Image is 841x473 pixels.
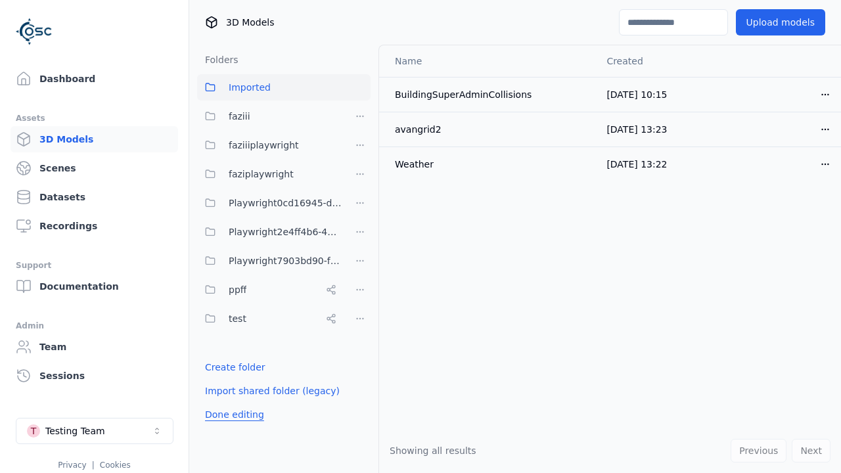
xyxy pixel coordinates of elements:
[197,74,371,101] button: Imported
[197,132,342,158] button: faziiiplaywright
[229,253,342,269] span: Playwright7903bd90-f1ee-40e5-8689-7a943bbd43ef
[197,355,273,379] button: Create folder
[11,66,178,92] a: Dashboard
[229,137,299,153] span: faziiiplaywright
[229,166,294,182] span: faziplaywright
[197,103,342,129] button: faziii
[197,305,342,332] button: test
[45,424,105,438] div: Testing Team
[197,161,342,187] button: faziplaywright
[736,9,825,35] button: Upload models
[197,379,348,403] button: Import shared folder (legacy)
[606,89,667,100] span: [DATE] 10:15
[379,45,596,77] th: Name
[92,461,95,470] span: |
[11,363,178,389] a: Sessions
[197,219,342,245] button: Playwright2e4ff4b6-4602-41a5-8a92-4298212876fc
[395,88,585,101] div: BuildingSuperAdminCollisions
[197,53,239,66] h3: Folders
[606,159,667,169] span: [DATE] 13:22
[197,403,272,426] button: Done editing
[390,445,476,456] span: Showing all results
[596,45,719,77] th: Created
[197,190,342,216] button: Playwright0cd16945-d24c-45f9-a8ba-c74193e3fd84
[11,273,178,300] a: Documentation
[205,361,265,374] a: Create folder
[27,424,40,438] div: T
[229,311,246,327] span: test
[16,110,173,126] div: Assets
[58,461,86,470] a: Privacy
[205,384,340,397] a: Import shared folder (legacy)
[11,184,178,210] a: Datasets
[11,334,178,360] a: Team
[197,277,342,303] button: ppff
[229,282,246,298] span: ppff
[100,461,131,470] a: Cookies
[16,13,53,50] img: Logo
[229,195,342,211] span: Playwright0cd16945-d24c-45f9-a8ba-c74193e3fd84
[16,318,173,334] div: Admin
[11,155,178,181] a: Scenes
[395,158,585,171] div: Weather
[197,248,342,274] button: Playwright7903bd90-f1ee-40e5-8689-7a943bbd43ef
[229,108,250,124] span: faziii
[606,124,667,135] span: [DATE] 13:23
[16,258,173,273] div: Support
[226,16,274,29] span: 3D Models
[395,123,585,136] div: avangrid2
[229,224,342,240] span: Playwright2e4ff4b6-4602-41a5-8a92-4298212876fc
[229,79,271,95] span: Imported
[16,418,173,444] button: Select a workspace
[11,126,178,152] a: 3D Models
[11,213,178,239] a: Recordings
